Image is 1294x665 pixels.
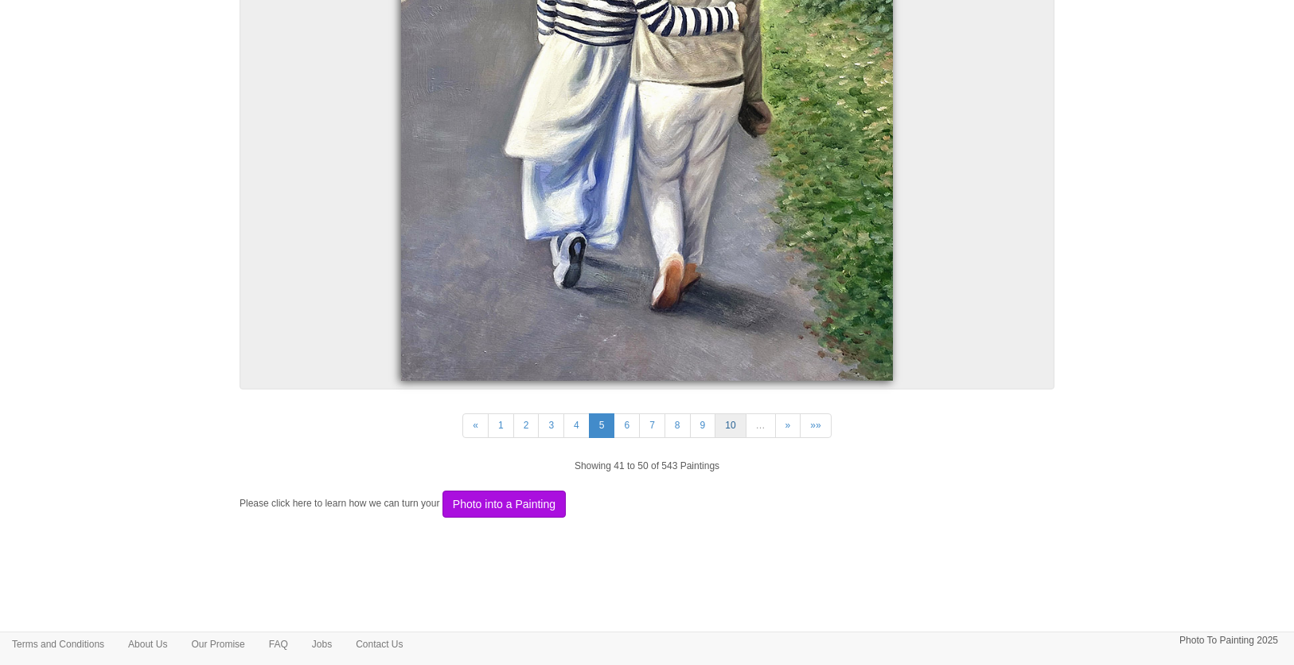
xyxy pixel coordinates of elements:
[639,413,665,438] a: 7
[179,632,256,656] a: Our Promise
[462,413,489,438] a: «
[513,413,540,438] a: 2
[690,413,716,438] a: 9
[746,413,776,438] a: …
[257,632,300,656] a: FAQ
[665,413,691,438] a: 8
[344,632,415,656] a: Contact Us
[563,413,590,438] a: 4
[775,413,801,438] a: »
[589,413,615,438] a: 5
[538,413,564,438] a: 3
[715,413,746,438] a: 10
[240,491,1054,518] p: Please click here to learn how we can turn your
[439,498,566,509] a: Photo into a Painting
[614,413,640,438] a: 6
[300,632,344,656] a: Jobs
[442,491,566,518] button: Photo into a Painting
[116,632,179,656] a: About Us
[240,458,1054,475] p: Showing 41 to 50 of 543 Paintings
[800,413,831,438] a: »»
[1179,632,1278,649] p: Photo To Painting 2025
[488,413,514,438] a: 1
